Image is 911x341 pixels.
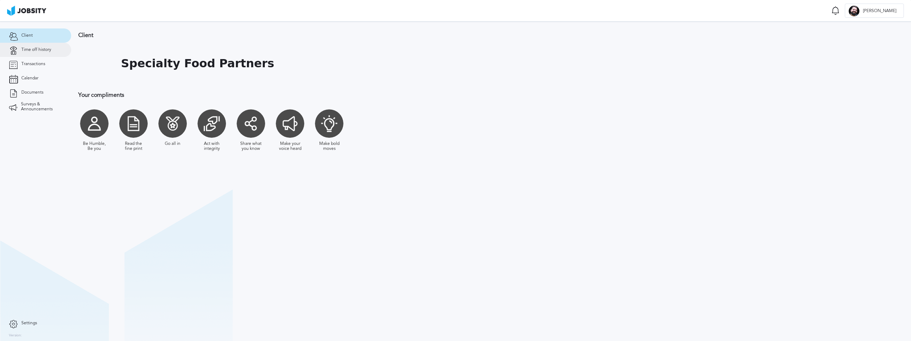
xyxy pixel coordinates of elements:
div: Go all in [165,141,180,146]
div: L [849,6,859,16]
span: Calendar [21,76,38,81]
span: Surveys & Announcements [21,102,62,112]
span: Client [21,33,33,38]
div: Make bold moves [317,141,342,151]
span: [PERSON_NAME] [859,9,900,14]
label: Version: [9,334,22,338]
button: L[PERSON_NAME] [845,4,904,18]
span: Transactions [21,62,45,67]
h3: Client [78,32,464,38]
div: Read the fine print [121,141,146,151]
span: Settings [21,321,37,326]
h3: Your compliments [78,92,464,98]
div: Be Humble, Be you [82,141,107,151]
div: Share what you know [238,141,263,151]
div: Make your voice heard [278,141,302,151]
div: Act with integrity [199,141,224,151]
span: Time off history [21,47,51,52]
img: ab4bad089aa723f57921c736e9817d99.png [7,6,46,16]
h1: Specialty Food Partners [121,57,274,70]
span: Documents [21,90,43,95]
